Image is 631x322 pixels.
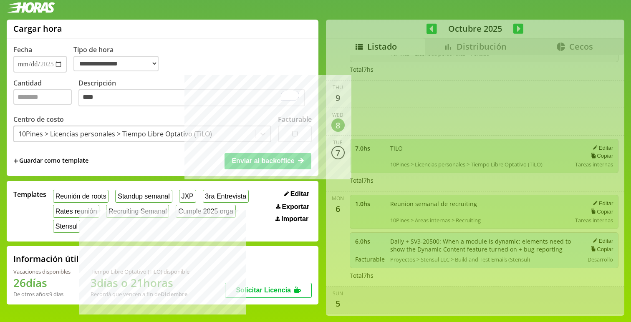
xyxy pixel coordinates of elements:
[7,2,55,13] img: logotipo
[179,190,196,203] button: JXP
[78,78,312,109] label: Descripción
[73,45,165,73] label: Tipo de hora
[13,268,71,275] div: Vacaciones disponibles
[13,290,71,298] div: De otros años: 9 días
[106,205,169,218] button: Recruiting Semanal
[13,45,32,54] label: Fecha
[176,205,235,218] button: Cumple 2025 orga
[225,153,311,169] button: Enviar al backoffice
[225,283,312,298] button: Solicitar Licencia
[282,190,312,198] button: Editar
[13,253,79,264] h2: Información útil
[282,203,309,211] span: Exportar
[53,205,99,218] button: Rates reunión
[78,89,305,107] textarea: To enrich screen reader interactions, please activate Accessibility in Grammarly extension settings
[115,190,172,203] button: Standup semanal
[13,190,46,199] span: Templates
[278,115,312,124] label: Facturable
[13,156,88,166] span: +Guardar como template
[13,115,64,124] label: Centro de costo
[161,290,187,298] b: Diciembre
[281,215,308,223] span: Importar
[13,156,18,166] span: +
[13,78,78,109] label: Cantidad
[91,268,189,275] div: Tiempo Libre Optativo (TiLO) disponible
[13,275,71,290] h1: 26 días
[91,275,189,290] h1: 3 días o 21 horas
[13,23,62,34] h1: Cargar hora
[18,129,212,138] div: 10Pines > Licencias personales > Tiempo Libre Optativo (TiLO)
[53,220,80,233] button: Stensul
[53,190,109,203] button: Reunión de roots
[13,89,72,105] input: Cantidad
[73,56,159,71] select: Tipo de hora
[273,203,312,211] button: Exportar
[203,190,249,203] button: 3ra Entrevista
[232,157,294,164] span: Enviar al backoffice
[91,290,189,298] div: Recordá que vencen a fin de
[290,190,309,198] span: Editar
[236,287,291,294] span: Solicitar Licencia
